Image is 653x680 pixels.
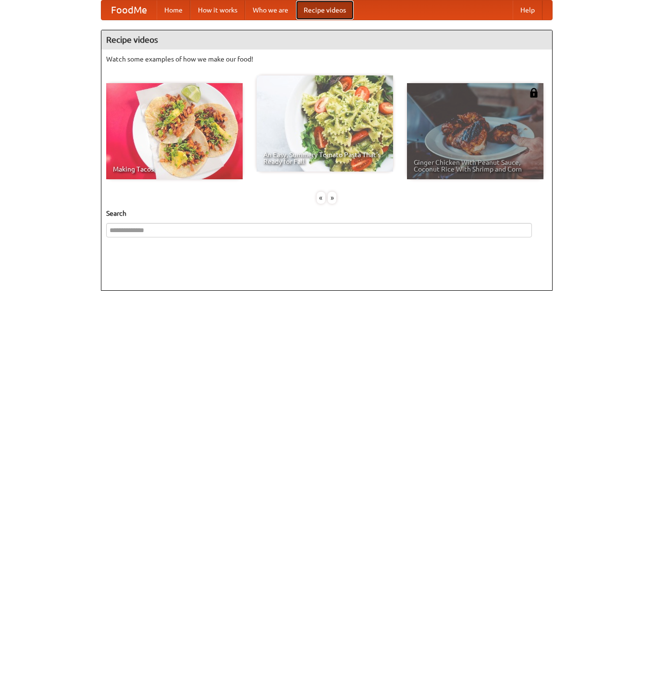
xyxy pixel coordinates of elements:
p: Watch some examples of how we make our food! [106,54,547,64]
a: FoodMe [101,0,157,20]
a: Recipe videos [296,0,354,20]
h5: Search [106,209,547,218]
a: Help [513,0,542,20]
a: Home [157,0,190,20]
img: 483408.png [529,88,539,98]
a: An Easy, Summery Tomato Pasta That's Ready for Fall [257,75,393,172]
h4: Recipe videos [101,30,552,49]
a: How it works [190,0,245,20]
span: An Easy, Summery Tomato Pasta That's Ready for Fall [263,151,386,165]
a: Who we are [245,0,296,20]
span: Making Tacos [113,166,236,173]
div: « [317,192,325,204]
a: Making Tacos [106,83,243,179]
div: » [328,192,336,204]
